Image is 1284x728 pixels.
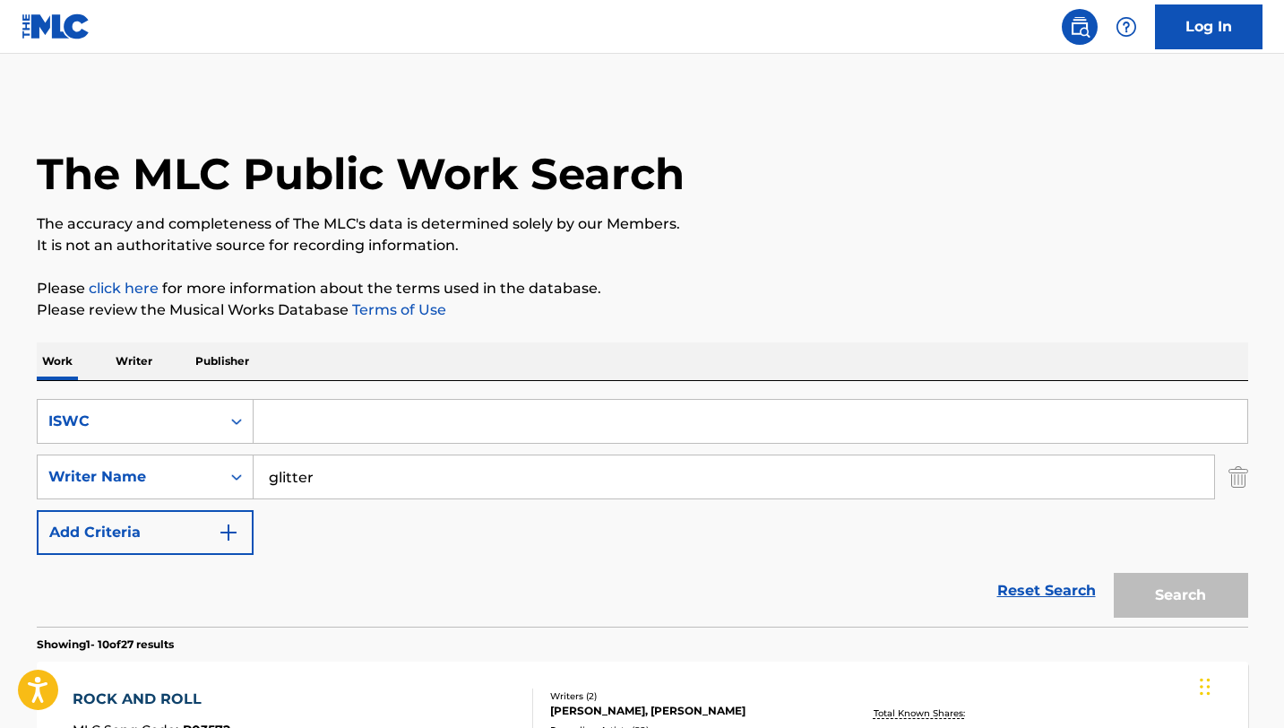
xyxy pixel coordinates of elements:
img: Delete Criterion [1228,455,1248,499]
p: Showing 1 - 10 of 27 results [37,637,174,653]
div: Writers ( 2 ) [550,689,821,703]
div: Help [1108,9,1144,45]
img: help [1116,16,1137,38]
p: It is not an authoritative source for recording information. [37,235,1248,256]
a: Public Search [1062,9,1098,45]
iframe: Chat Widget [1194,642,1284,728]
a: Terms of Use [349,301,446,318]
img: search [1069,16,1090,38]
button: Add Criteria [37,510,254,555]
img: MLC Logo [22,13,90,39]
a: Reset Search [988,571,1105,611]
form: Search Form [37,399,1248,627]
h1: The MLC Public Work Search [37,147,685,201]
p: Total Known Shares: [874,706,969,720]
p: Writer [110,342,158,380]
a: click here [89,280,159,297]
div: Drag [1200,660,1211,714]
p: Please for more information about the terms used in the database. [37,278,1248,299]
p: Publisher [190,342,254,380]
div: ISWC [48,411,210,432]
div: [PERSON_NAME], [PERSON_NAME] [550,703,821,719]
p: Please review the Musical Works Database [37,299,1248,321]
div: Writer Name [48,466,210,488]
a: Log In [1155,4,1262,49]
img: 9d2ae6d4665cec9f34b9.svg [218,522,239,543]
p: The accuracy and completeness of The MLC's data is determined solely by our Members. [37,213,1248,235]
div: ROCK AND ROLL [73,689,230,710]
p: Work [37,342,78,380]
